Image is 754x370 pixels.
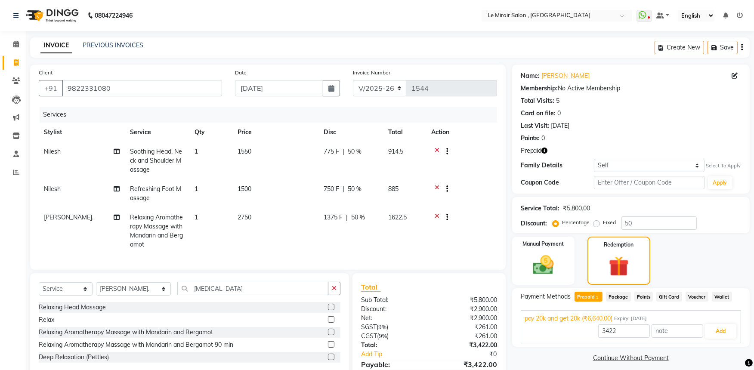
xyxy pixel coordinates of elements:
[655,41,704,54] button: Create New
[383,123,426,142] th: Total
[39,315,54,324] div: Relax
[521,71,540,80] div: Name:
[525,314,613,323] span: pay 20k and get 20k (₹6,640.00)
[615,315,647,322] span: Expiry: [DATE]
[44,213,93,221] span: [PERSON_NAME].
[378,324,386,330] span: 9%
[355,350,441,359] a: Add Tip
[177,282,329,295] input: Search or Scan
[353,69,390,77] label: Invoice Number
[563,204,590,213] div: ₹5,800.00
[22,3,81,28] img: logo
[355,305,429,314] div: Discount:
[355,359,429,370] div: Payable:
[521,204,560,213] div: Service Total:
[562,219,590,226] label: Percentage
[712,292,732,302] span: Wallet
[606,292,631,302] span: Package
[83,41,143,49] a: PREVIOUS INVOICES
[355,323,429,332] div: ( )
[238,185,251,193] span: 1500
[521,219,547,228] div: Discount:
[514,354,748,363] a: Continue Without Payment
[95,3,133,28] b: 08047224946
[39,80,63,96] button: +91
[40,107,504,123] div: Services
[39,303,106,312] div: Relaxing Head Massage
[44,148,61,155] span: Nilesh
[705,324,736,339] button: Add
[39,353,109,362] div: Deep Relaxation (Pettles)
[429,305,504,314] div: ₹2,900.00
[324,147,339,156] span: 775 F
[526,253,560,277] img: _cash.svg
[426,123,497,142] th: Action
[558,109,561,118] div: 0
[39,69,53,77] label: Client
[429,314,504,323] div: ₹2,900.00
[361,332,377,340] span: CGST
[656,292,682,302] span: Gift Card
[39,328,213,337] div: Relaxing Aromatherapy Massage with Mandarin and Bergamot
[125,123,189,142] th: Service
[388,148,403,155] span: 914.5
[379,333,387,339] span: 9%
[522,240,564,248] label: Manual Payment
[130,185,181,202] span: Refreshing Foot Massage
[195,185,198,193] span: 1
[429,323,504,332] div: ₹261.00
[324,213,343,222] span: 1375 F
[551,121,570,130] div: [DATE]
[521,134,540,143] div: Points:
[346,213,348,222] span: |
[521,109,556,118] div: Card on file:
[195,148,198,155] span: 1
[343,185,344,194] span: |
[542,71,590,80] a: [PERSON_NAME]
[652,324,703,338] input: note
[556,96,560,105] div: 5
[521,292,571,301] span: Payment Methods
[521,84,558,93] div: Membership:
[195,213,198,221] span: 1
[355,314,429,323] div: Net:
[575,292,603,302] span: Prepaid
[39,340,233,349] div: Relaxing Aromatherapy Massage with Mandarin and Bergamot 90 min
[598,324,650,338] input: Amount
[603,254,635,279] img: _gift.svg
[189,123,232,142] th: Qty
[355,341,429,350] div: Total:
[521,146,542,155] span: Prepaid
[429,296,504,305] div: ₹5,800.00
[442,350,504,359] div: ₹0
[235,69,247,77] label: Date
[542,134,545,143] div: 0
[521,96,555,105] div: Total Visits:
[686,292,708,302] span: Voucher
[238,148,251,155] span: 1550
[708,41,738,54] button: Save
[604,241,634,249] label: Redemption
[130,213,183,248] span: Relaxing Aromatherapy Massage with Mandarin and Bergamot
[388,185,399,193] span: 885
[429,359,504,370] div: ₹3,422.00
[348,185,362,194] span: 50 %
[521,178,594,187] div: Coupon Code
[388,213,407,221] span: 1622.5
[39,123,125,142] th: Stylist
[603,219,616,226] label: Fixed
[594,176,704,189] input: Enter Offer / Coupon Code
[232,123,318,142] th: Price
[44,185,61,193] span: Nilesh
[343,147,344,156] span: |
[355,296,429,305] div: Sub Total:
[521,84,741,93] div: No Active Membership
[634,292,653,302] span: Points
[355,332,429,341] div: ( )
[318,123,383,142] th: Disc
[521,161,594,170] div: Family Details
[706,162,741,170] div: Select To Apply
[62,80,222,96] input: Search by Name/Mobile/Email/Code
[429,332,504,341] div: ₹261.00
[351,213,365,222] span: 50 %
